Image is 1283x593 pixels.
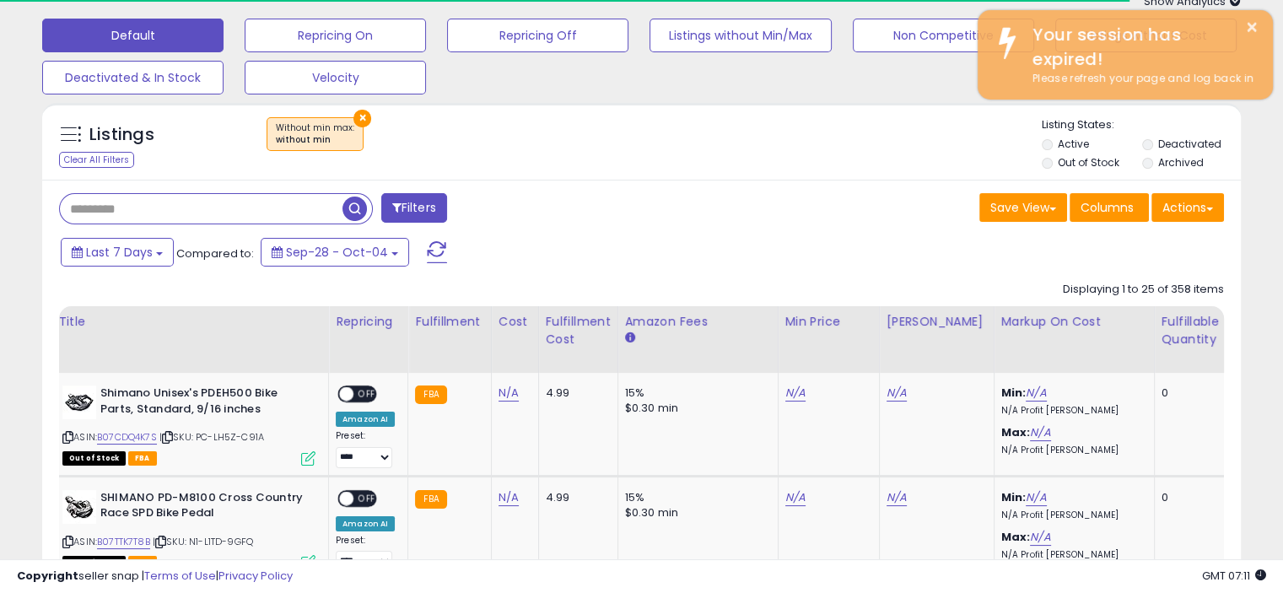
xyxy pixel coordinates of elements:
button: Filters [381,193,447,223]
button: Repricing On [245,19,426,52]
th: The percentage added to the cost of goods (COGS) that forms the calculator for Min & Max prices. [994,306,1154,373]
img: 418ASd766CL._SL40_.jpg [62,385,96,419]
b: SHIMANO PD-M8100 Cross Country Race SPD Bike Pedal [100,490,305,526]
div: Markup on Cost [1001,313,1147,331]
div: seller snap | | [17,569,293,585]
label: Active [1058,137,1089,151]
small: Amazon Fees. [625,331,635,346]
button: Last 7 Days [61,238,174,267]
div: Please refresh your page and log back in [1020,71,1260,87]
span: 2025-10-14 07:11 GMT [1202,568,1266,584]
div: 15% [625,385,765,401]
b: Min: [1001,385,1027,401]
div: 4.99 [546,490,605,505]
button: Columns [1070,193,1149,222]
div: ASIN: [62,490,315,569]
button: Default [42,19,224,52]
span: Sep-28 - Oct-04 [286,244,388,261]
span: FBA [128,451,157,466]
span: Compared to: [176,245,254,261]
div: without min [276,134,354,146]
button: × [353,110,371,127]
span: All listings that are currently out of stock and unavailable for purchase on Amazon [62,451,126,466]
div: Amazon Fees [625,313,771,331]
a: N/A [1026,385,1046,402]
a: Privacy Policy [218,568,293,584]
a: N/A [785,385,806,402]
span: OFF [353,387,380,402]
button: Repricing Off [447,19,628,52]
label: Archived [1157,155,1203,170]
small: FBA [415,385,446,404]
p: N/A Profit [PERSON_NAME] [1001,405,1141,417]
div: ASIN: [62,385,315,464]
p: N/A Profit [PERSON_NAME] [1001,445,1141,456]
b: Max: [1001,529,1031,545]
button: Actions [1151,193,1224,222]
div: 0 [1162,490,1214,505]
a: N/A [785,489,806,506]
span: | SKU: PC-LH5Z-C91A [159,430,264,444]
div: Fulfillable Quantity [1162,313,1220,348]
a: Terms of Use [144,568,216,584]
div: Amazon AI [336,516,395,531]
div: $0.30 min [625,401,765,416]
button: Velocity [245,61,426,94]
span: Without min max : [276,121,354,147]
h5: Listings [89,123,154,147]
a: N/A [887,385,907,402]
div: 4.99 [546,385,605,401]
div: Preset: [336,430,395,468]
div: $0.30 min [625,505,765,520]
div: Amazon AI [336,412,395,427]
b: Min: [1001,489,1027,505]
div: Min Price [785,313,872,331]
label: Out of Stock [1058,155,1119,170]
button: Non Competitive [853,19,1034,52]
a: N/A [1030,529,1050,546]
div: Fulfillment [415,313,483,331]
a: N/A [1026,489,1046,506]
div: Repricing [336,313,401,331]
div: Displaying 1 to 25 of 358 items [1063,282,1224,298]
b: Max: [1001,424,1031,440]
button: Listings without Min/Max [650,19,831,52]
div: Preset: [336,535,395,573]
label: Deactivated [1157,137,1221,151]
div: Fulfillment Cost [546,313,611,348]
span: Last 7 Days [86,244,153,261]
span: OFF [353,491,380,505]
span: FBA [128,556,157,570]
strong: Copyright [17,568,78,584]
p: Listing States: [1042,117,1241,133]
button: Sep-28 - Oct-04 [261,238,409,267]
span: All listings that are currently out of stock and unavailable for purchase on Amazon [62,556,126,570]
span: | SKU: N1-L1TD-9GFQ [153,535,253,548]
a: N/A [499,385,519,402]
img: 51m+mB1rEuL._SL40_.jpg [62,490,96,524]
span: Columns [1081,199,1134,216]
button: × [1245,17,1259,38]
p: N/A Profit [PERSON_NAME] [1001,509,1141,521]
button: Save View [979,193,1067,222]
a: N/A [1030,424,1050,441]
small: FBA [415,490,446,509]
div: Cost [499,313,531,331]
div: [PERSON_NAME] [887,313,987,331]
div: 15% [625,490,765,505]
a: N/A [499,489,519,506]
a: B07TTK7T8B [97,535,150,549]
div: Title [58,313,321,331]
a: B07CDQ4K7S [97,430,157,445]
div: 0 [1162,385,1214,401]
button: Deactivated & In Stock [42,61,224,94]
b: Shimano Unisex's PDEH500 Bike Parts, Standard, 9/16 inches [100,385,305,421]
div: Your session has expired! [1020,23,1260,71]
a: N/A [887,489,907,506]
p: N/A Profit [PERSON_NAME] [1001,549,1141,561]
div: Clear All Filters [59,152,134,168]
